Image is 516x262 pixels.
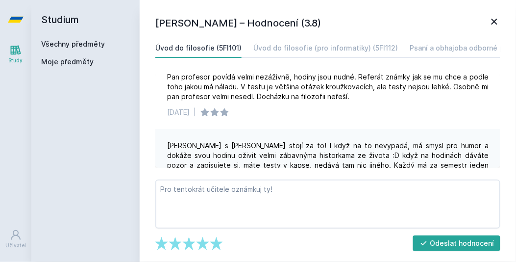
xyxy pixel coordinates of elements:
[5,242,26,249] div: Uživatel
[41,40,105,48] a: Všechny předměty
[9,57,23,64] div: Study
[194,107,196,117] div: |
[41,57,94,67] span: Moje předměty
[2,39,29,69] a: Study
[413,236,501,251] button: Odeslat hodnocení
[167,141,489,190] div: [PERSON_NAME] s [PERSON_NAME] stojí za to! I když na to nevypadá, má smysl pro humor a dokáže svo...
[167,107,190,117] div: [DATE]
[2,224,29,254] a: Uživatel
[167,72,489,102] div: Pan profesor povídá velmi nezáživně, hodiny jsou nudné. Referát známky jak se mu chce a podle toh...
